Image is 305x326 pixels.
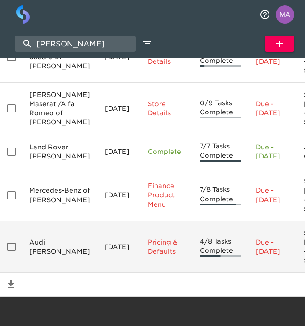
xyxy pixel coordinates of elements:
[192,221,248,272] td: 4/8 Tasks Complete
[256,186,289,204] p: Due - [DATE]
[148,147,185,156] p: Complete
[98,134,140,169] td: [DATE]
[256,99,289,117] p: Due - [DATE]
[192,169,248,221] td: 7/8 Tasks Complete
[148,238,185,256] p: Pricing & Defaults
[256,143,289,161] p: Due - [DATE]
[140,36,155,51] button: edit
[98,169,140,221] td: [DATE]
[192,134,248,169] td: 7/7 Tasks Complete
[192,83,248,134] td: 0/9 Tasks Complete
[15,36,136,52] input: search
[22,221,98,272] td: Audi [PERSON_NAME]
[16,5,30,24] img: logo
[98,221,140,272] td: [DATE]
[276,5,294,24] img: Profile
[256,238,289,256] p: Due - [DATE]
[148,99,185,117] p: Store Details
[254,4,276,25] button: notifications
[22,83,98,134] td: [PERSON_NAME] Maserati/Alfa Romeo of [PERSON_NAME]
[22,169,98,221] td: Mercedes-Benz of [PERSON_NAME]
[22,134,98,169] td: Land Rover [PERSON_NAME]
[148,181,185,209] p: Finance Product Menu
[98,83,140,134] td: [DATE]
